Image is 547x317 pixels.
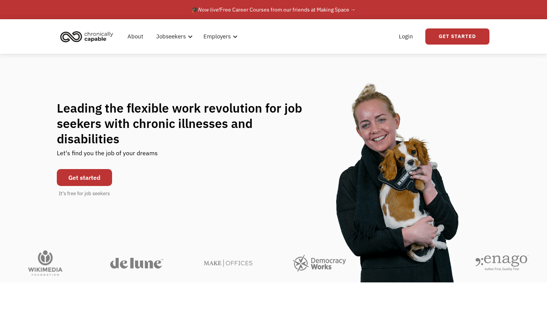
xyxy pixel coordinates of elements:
a: About [123,24,148,49]
a: Get Started [425,28,489,45]
a: Login [394,24,418,49]
em: Now live! [198,6,220,13]
div: It's free for job seekers [59,190,110,198]
div: Employers [199,24,240,49]
div: Jobseekers [156,32,186,41]
div: Employers [203,32,231,41]
div: Jobseekers [152,24,195,49]
a: Get started [57,169,112,186]
h1: Leading the flexible work revolution for job seekers with chronic illnesses and disabilities [57,100,317,146]
div: Let's find you the job of your dreams [57,146,158,165]
img: Chronically Capable logo [58,28,116,45]
div: 🎓 Free Career Courses from our friends at Making Space → [192,5,356,14]
a: home [58,28,119,45]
